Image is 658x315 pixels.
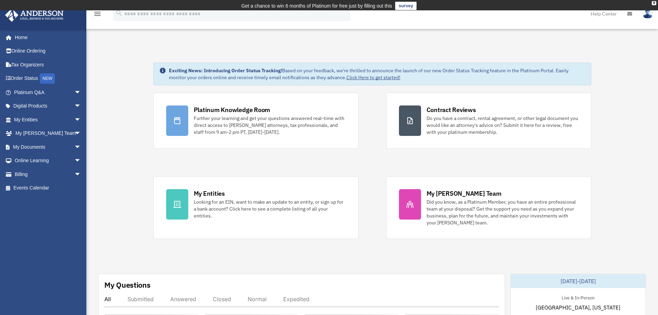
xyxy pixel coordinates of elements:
a: Contract Reviews Do you have a contract, rental agreement, or other legal document you would like... [386,93,591,149]
a: Online Ordering [5,44,92,58]
a: Digital Productsarrow_drop_down [5,99,92,113]
a: Tax Organizers [5,58,92,72]
a: Platinum Knowledge Room Further your learning and get your questions answered real-time with dire... [153,93,359,149]
div: Expedited [283,296,309,303]
div: Platinum Knowledge Room [194,105,270,114]
div: My [PERSON_NAME] Team [427,189,502,198]
div: Closed [213,296,231,303]
span: arrow_drop_down [74,127,88,141]
div: Normal [248,296,267,303]
a: My Entities Looking for an EIN, want to make an update to an entity, or sign up for a bank accoun... [153,176,359,239]
a: Home [5,30,88,44]
img: Anderson Advisors Platinum Portal [3,8,66,22]
a: My [PERSON_NAME] Team Did you know, as a Platinum Member, you have an entire professional team at... [386,176,591,239]
div: Contract Reviews [427,105,476,114]
div: Submitted [127,296,154,303]
div: Looking for an EIN, want to make an update to an entity, or sign up for a bank account? Click her... [194,198,346,219]
div: Answered [170,296,196,303]
a: Platinum Q&Aarrow_drop_down [5,85,92,99]
span: arrow_drop_down [74,99,88,113]
div: Do you have a contract, rental agreement, or other legal document you would like an attorney's ad... [427,115,579,136]
span: arrow_drop_down [74,85,88,100]
a: menu [93,12,102,18]
a: survey [395,2,417,10]
a: Events Calendar [5,181,92,195]
span: arrow_drop_down [74,154,88,168]
div: My Questions [104,280,151,290]
span: arrow_drop_down [74,140,88,154]
a: Click Here to get started! [346,74,400,81]
div: Did you know, as a Platinum Member, you have an entire professional team at your disposal? Get th... [427,198,579,226]
strong: Exciting News: Introducing Order Status Tracking! [169,67,282,74]
div: NEW [40,73,55,84]
span: [GEOGRAPHIC_DATA], [US_STATE] [536,303,620,312]
a: My Documentsarrow_drop_down [5,140,92,154]
div: Based on your feedback, we're thrilled to announce the launch of our new Order Status Tracking fe... [169,67,585,81]
span: arrow_drop_down [74,113,88,127]
a: Online Learningarrow_drop_down [5,154,92,168]
i: menu [93,10,102,18]
a: My Entitiesarrow_drop_down [5,113,92,127]
img: User Pic [642,9,653,19]
span: arrow_drop_down [74,167,88,182]
i: search [115,9,123,17]
div: My Entities [194,189,225,198]
a: Order StatusNEW [5,72,92,86]
div: Get a chance to win 6 months of Platinum for free just by filling out this [241,2,392,10]
div: close [652,1,656,5]
div: [DATE]-[DATE] [511,274,646,288]
a: Billingarrow_drop_down [5,167,92,181]
div: All [104,296,111,303]
div: Further your learning and get your questions answered real-time with direct access to [PERSON_NAM... [194,115,346,136]
div: Live & In-Person [556,294,600,301]
a: My [PERSON_NAME] Teamarrow_drop_down [5,127,92,140]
